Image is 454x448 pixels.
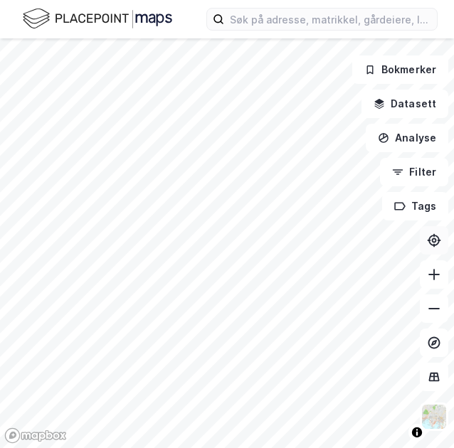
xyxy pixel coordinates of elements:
[380,158,448,186] button: Filter
[383,380,454,448] div: Kontrollprogram for chat
[382,192,448,220] button: Tags
[361,90,448,118] button: Datasett
[383,380,454,448] iframe: Chat Widget
[224,9,437,30] input: Søk på adresse, matrikkel, gårdeiere, leietakere eller personer
[366,124,448,152] button: Analyse
[4,427,67,444] a: Mapbox homepage
[23,6,172,31] img: logo.f888ab2527a4732fd821a326f86c7f29.svg
[352,55,448,84] button: Bokmerker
